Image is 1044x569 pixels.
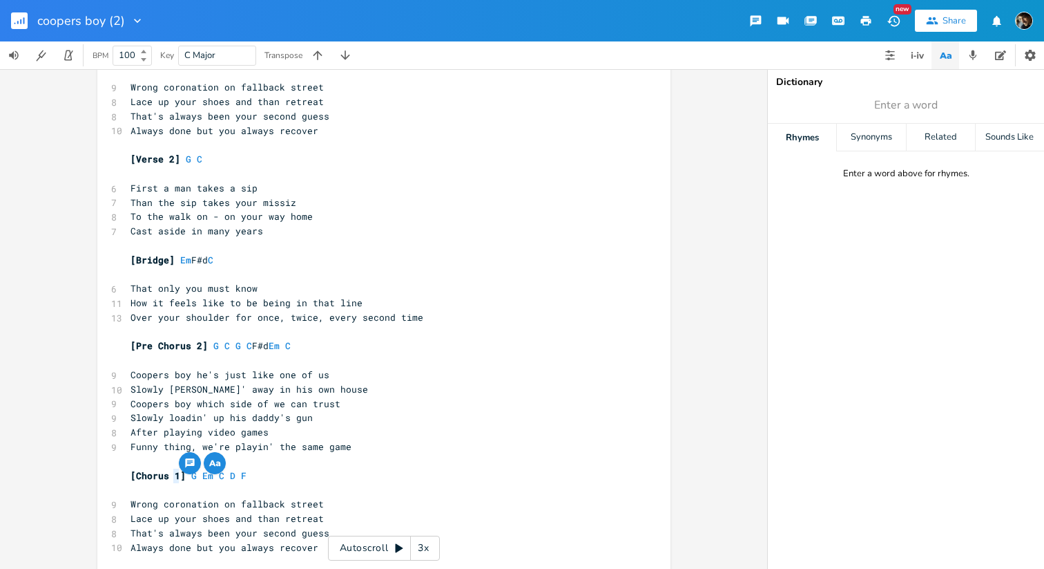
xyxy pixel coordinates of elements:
[130,369,329,381] span: Coopers boy he's just like one of us
[130,297,362,309] span: How it feels like to be being in that line
[942,15,966,27] div: Share
[230,469,235,482] span: D
[130,411,313,424] span: Slowly loadin' up his daddy's gun
[907,124,975,151] div: Related
[130,527,329,539] span: That's always been your second guess
[130,383,368,395] span: Slowly [PERSON_NAME]' away in his own house
[893,4,911,15] div: New
[264,51,302,59] div: Transpose
[130,225,263,237] span: Cast aside in many years
[224,339,230,352] span: C
[130,210,313,223] span: To the walk on - on your way home
[776,77,1036,87] div: Dictionary
[976,124,1044,151] div: Sounds Like
[197,153,202,165] span: C
[130,153,180,165] span: [Verse 2]
[130,311,423,324] span: Over your shoulder for once, twice, every second time
[269,339,280,352] span: Em
[130,398,340,410] span: Coopers boy which side of we can trust
[130,196,296,209] span: Than the sip takes your missiz
[160,51,174,59] div: Key
[130,469,186,482] span: [Chorus 1]
[93,52,108,59] div: BPM
[130,95,324,108] span: Lace up your shoes and than retreat
[915,10,977,32] button: Share
[843,168,969,180] div: Enter a word above for rhymes.
[213,339,219,352] span: G
[130,254,219,266] span: F#d
[768,124,836,151] div: Rhymes
[130,254,175,266] span: [Bridge]
[130,182,258,194] span: First a man takes a sip
[186,153,191,165] span: G
[235,339,241,352] span: G
[130,124,318,137] span: Always done but you always recover
[241,469,246,482] span: F
[130,81,324,93] span: Wrong coronation on fallback street
[130,498,324,510] span: Wrong coronation on fallback street
[880,8,907,33] button: New
[37,15,125,27] span: coopers boy (2)
[202,469,213,482] span: Em
[184,49,215,62] span: C Major
[285,339,291,352] span: C
[874,97,938,113] span: Enter a word
[130,426,269,438] span: After playing video games
[1015,12,1033,30] img: George
[180,254,191,266] span: Em
[411,536,436,561] div: 3x
[246,339,252,352] span: C
[328,536,440,561] div: Autoscroll
[219,469,224,482] span: C
[130,541,318,554] span: Always done but you always recover
[130,282,258,295] span: That only you must know
[130,110,329,122] span: That's always been your second guess
[191,469,197,482] span: G
[130,339,291,352] span: F#d
[208,254,213,266] span: C
[130,339,208,352] span: [Pre Chorus 2]
[837,124,905,151] div: Synonyms
[130,440,351,453] span: Funny thing, we're playin' the same game
[130,512,324,525] span: Lace up your shoes and than retreat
